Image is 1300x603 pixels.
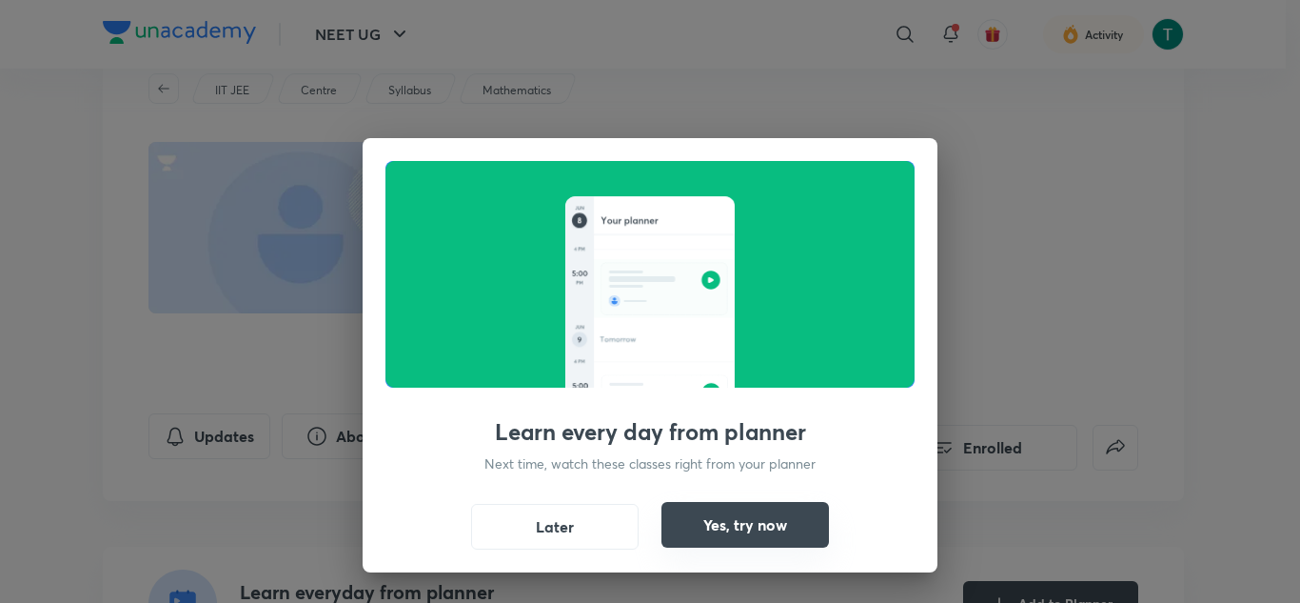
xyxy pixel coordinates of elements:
g: Your planner [601,217,659,226]
g: 8 [578,218,581,224]
button: Later [471,504,639,550]
h3: Learn every day from planner [495,418,806,446]
g: PM [577,281,583,285]
button: Yes, try now [661,502,829,548]
g: 5:00 [573,383,588,389]
g: JUN [575,326,583,330]
g: 4 PM [574,360,584,364]
g: 4 PM [574,248,584,251]
p: Next time, watch these classes right from your planner [484,453,816,473]
g: 9 [578,337,581,343]
g: Tomorrow [600,336,636,342]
